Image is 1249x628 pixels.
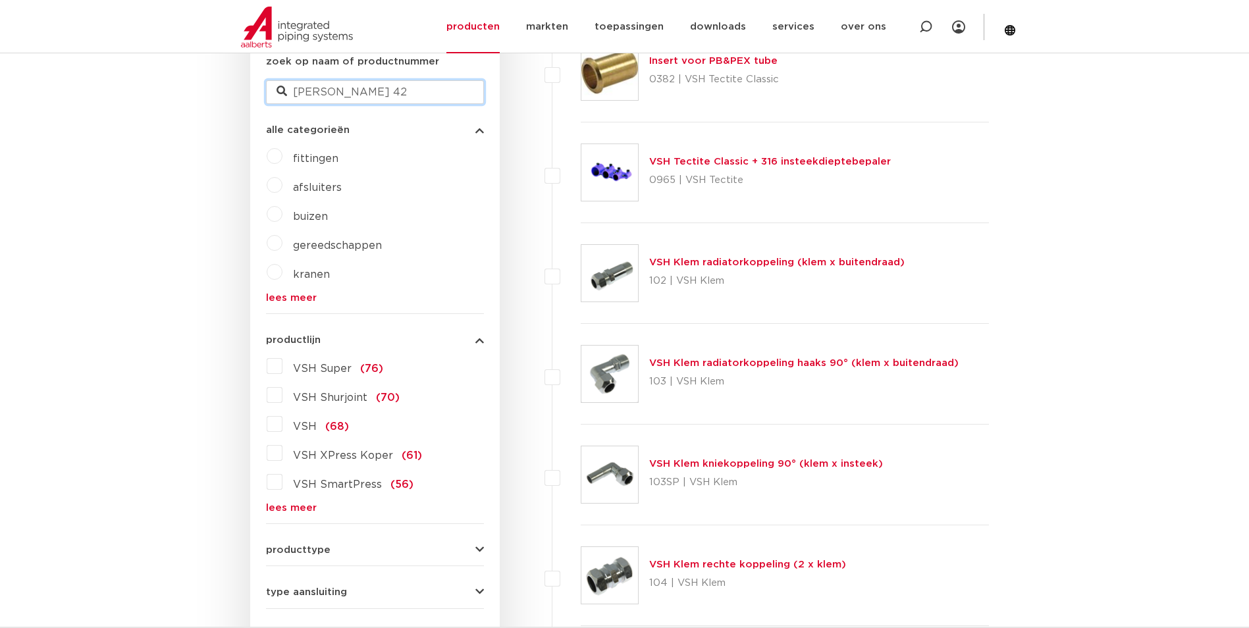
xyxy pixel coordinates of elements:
[581,144,638,201] img: Thumbnail for VSH Tectite Classic + 316 insteekdieptebepaler
[266,125,350,135] span: alle categorieën
[649,573,846,594] p: 104 | VSH Klem
[266,293,484,303] a: lees meer
[266,80,484,104] input: zoeken
[293,392,367,403] span: VSH Shurjoint
[649,358,959,368] a: VSH Klem radiatorkoppeling haaks 90° (klem x buitendraad)
[293,182,342,193] a: afsluiters
[293,240,382,251] a: gereedschappen
[649,56,778,66] a: Insert voor PB&PEX tube
[649,371,959,392] p: 103 | VSH Klem
[293,479,382,490] span: VSH SmartPress
[266,125,484,135] button: alle categorieën
[266,335,321,345] span: productlijn
[293,363,352,374] span: VSH Super
[390,479,413,490] span: (56)
[266,545,484,555] button: producttype
[581,245,638,301] img: Thumbnail for VSH Klem radiatorkoppeling (klem x buitendraad)
[293,421,317,432] span: VSH
[266,54,439,70] label: zoek op naam of productnummer
[402,450,422,461] span: (61)
[376,392,400,403] span: (70)
[581,43,638,100] img: Thumbnail for Insert voor PB&PEX tube
[581,346,638,402] img: Thumbnail for VSH Klem radiatorkoppeling haaks 90° (klem x buitendraad)
[360,363,383,374] span: (76)
[266,587,484,597] button: type aansluiting
[649,271,905,292] p: 102 | VSH Klem
[649,69,779,90] p: 0382 | VSH Tectite Classic
[649,170,891,191] p: 0965 | VSH Tectite
[266,503,484,513] a: lees meer
[649,459,883,469] a: VSH Klem kniekoppeling 90° (klem x insteek)
[266,335,484,345] button: productlijn
[293,211,328,222] a: buizen
[649,157,891,167] a: VSH Tectite Classic + 316 insteekdieptebepaler
[649,560,846,569] a: VSH Klem rechte koppeling (2 x klem)
[649,257,905,267] a: VSH Klem radiatorkoppeling (klem x buitendraad)
[649,472,883,493] p: 103SP | VSH Klem
[293,269,330,280] a: kranen
[266,545,331,555] span: producttype
[293,153,338,164] a: fittingen
[581,446,638,503] img: Thumbnail for VSH Klem kniekoppeling 90° (klem x insteek)
[266,587,347,597] span: type aansluiting
[293,450,393,461] span: VSH XPress Koper
[581,547,638,604] img: Thumbnail for VSH Klem rechte koppeling (2 x klem)
[325,421,349,432] span: (68)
